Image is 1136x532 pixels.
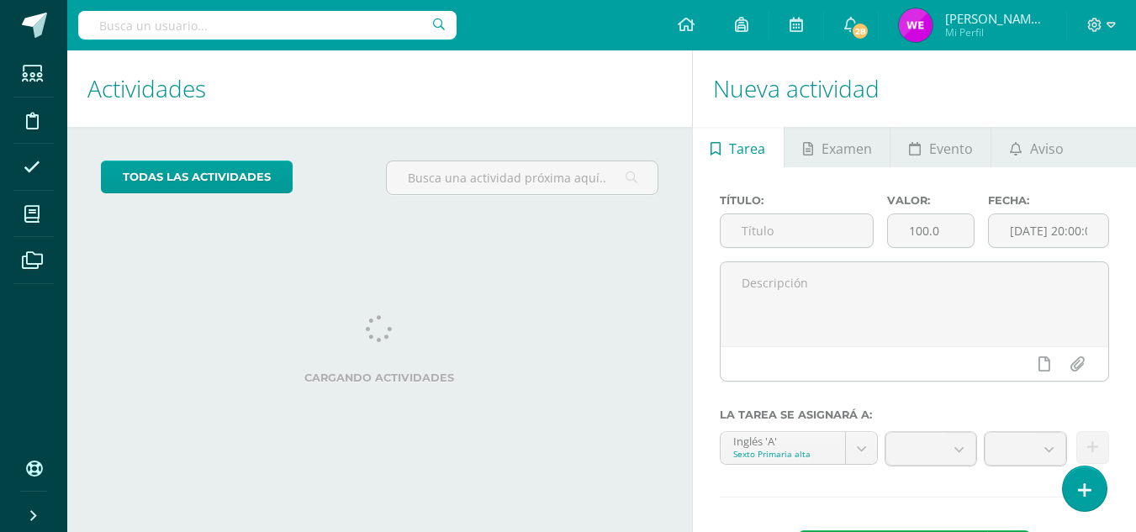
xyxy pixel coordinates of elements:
h1: Nueva actividad [713,50,1116,127]
label: Título: [720,194,874,207]
a: Aviso [991,127,1081,167]
input: Título [721,214,874,247]
span: Mi Perfil [945,25,1046,40]
div: Inglés 'A' [733,432,832,448]
input: Busca un usuario... [78,11,457,40]
span: Examen [822,129,872,169]
input: Puntos máximos [888,214,974,247]
img: ab30f28164eb0b6ad206bfa59284e1f6.png [899,8,933,42]
a: Evento [890,127,991,167]
span: 28 [851,22,869,40]
input: Fecha de entrega [989,214,1108,247]
span: [PERSON_NAME] de [PERSON_NAME] [945,10,1046,27]
div: Sexto Primaria alta [733,448,832,460]
span: Evento [929,129,973,169]
label: La tarea se asignará a: [720,408,1109,421]
h1: Actividades [87,50,672,127]
label: Valor: [887,194,975,207]
label: Cargando actividades [101,371,658,384]
a: Inglés 'A'Sexto Primaria alta [721,432,877,464]
span: Aviso [1030,129,1064,169]
span: Tarea [729,129,765,169]
a: Examen [785,127,890,167]
a: todas las Actividades [101,161,293,193]
label: Fecha: [988,194,1109,207]
a: Tarea [693,127,784,167]
input: Busca una actividad próxima aquí... [387,161,657,194]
